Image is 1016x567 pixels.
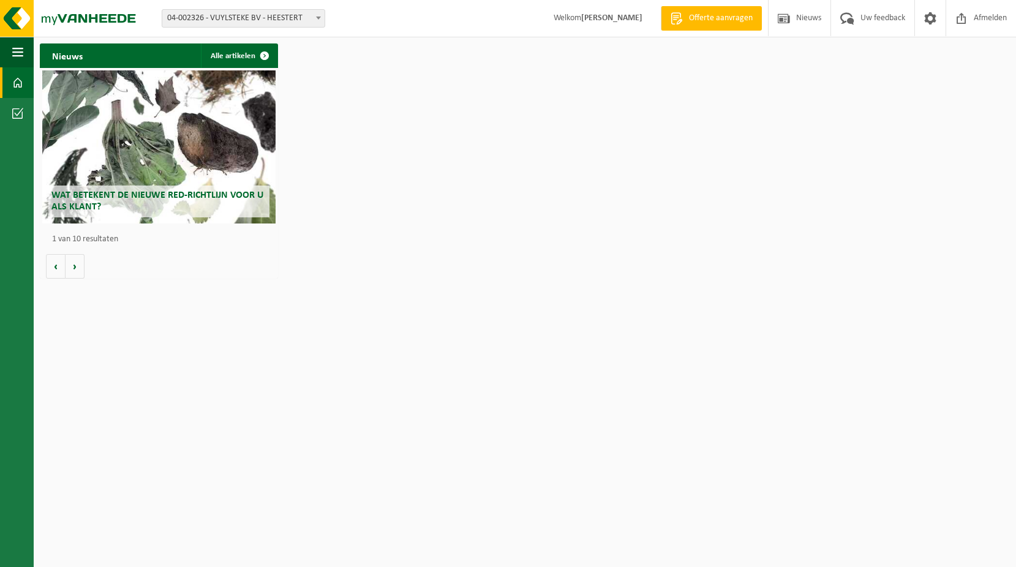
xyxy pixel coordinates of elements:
a: Offerte aanvragen [661,6,762,31]
button: Vorige [46,254,66,279]
span: 04-002326 - VUYLSTEKE BV - HEESTERT [162,9,325,28]
h2: Nieuws [40,43,95,67]
p: 1 van 10 resultaten [52,235,272,244]
span: 04-002326 - VUYLSTEKE BV - HEESTERT [162,10,325,27]
a: Alle artikelen [201,43,277,68]
a: Wat betekent de nieuwe RED-richtlijn voor u als klant? [42,70,276,223]
span: Offerte aanvragen [686,12,756,24]
button: Volgende [66,254,85,279]
span: Wat betekent de nieuwe RED-richtlijn voor u als klant? [51,190,263,212]
strong: [PERSON_NAME] [581,13,642,23]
